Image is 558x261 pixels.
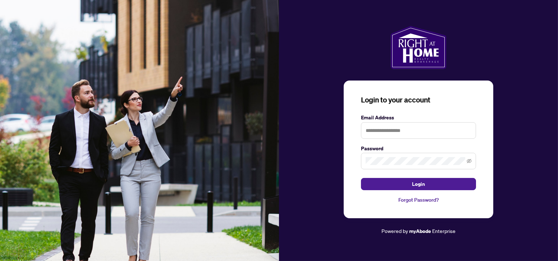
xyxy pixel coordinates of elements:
button: Login [361,178,476,190]
h3: Login to your account [361,95,476,105]
span: Enterprise [432,228,456,234]
label: Email Address [361,114,476,122]
label: Password [361,145,476,152]
a: Forgot Password? [361,196,476,204]
span: eye-invisible [467,159,472,164]
span: Powered by [381,228,408,234]
span: Login [412,178,425,190]
img: ma-logo [390,26,446,69]
a: myAbode [409,227,431,235]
